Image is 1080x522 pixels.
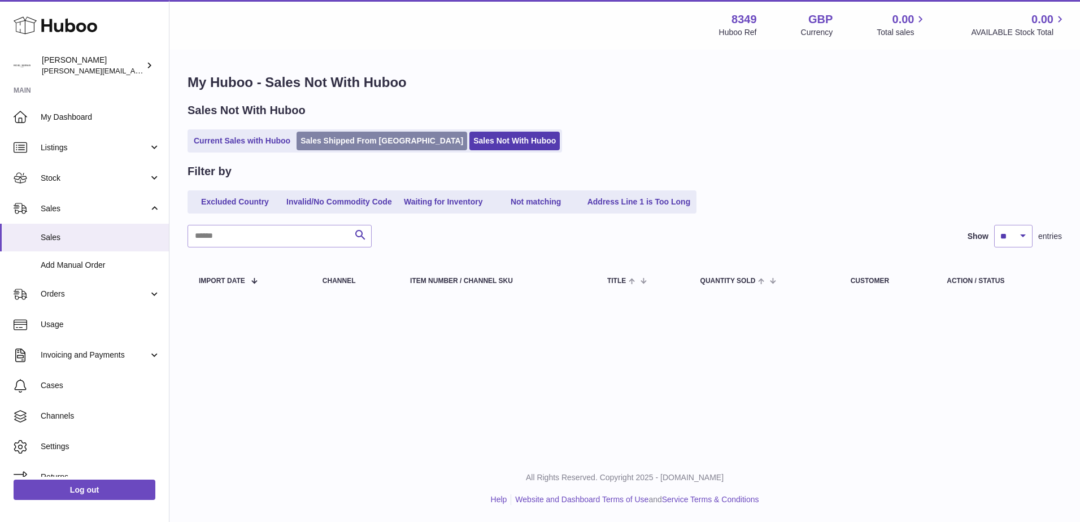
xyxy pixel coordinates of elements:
[41,441,160,452] span: Settings
[968,231,988,242] label: Show
[41,472,160,482] span: Returns
[971,27,1066,38] span: AVAILABLE Stock Total
[297,132,467,150] a: Sales Shipped From [GEOGRAPHIC_DATA]
[851,277,925,285] div: Customer
[947,277,1051,285] div: Action / Status
[877,27,927,38] span: Total sales
[662,495,759,504] a: Service Terms & Conditions
[607,277,626,285] span: Title
[511,494,759,505] li: and
[14,57,31,74] img: katy.taghizadeh@michelgermain.com
[719,27,757,38] div: Huboo Ref
[41,173,149,184] span: Stock
[41,112,160,123] span: My Dashboard
[42,55,143,76] div: [PERSON_NAME]
[41,411,160,421] span: Channels
[41,350,149,360] span: Invoicing and Payments
[41,289,149,299] span: Orders
[700,277,756,285] span: Quantity Sold
[323,277,387,285] div: Channel
[410,277,585,285] div: Item Number / Channel SKU
[583,193,695,211] a: Address Line 1 is Too Long
[808,12,833,27] strong: GBP
[42,66,227,75] span: [PERSON_NAME][EMAIL_ADDRESS][DOMAIN_NAME]
[971,12,1066,38] a: 0.00 AVAILABLE Stock Total
[41,260,160,271] span: Add Manual Order
[398,193,489,211] a: Waiting for Inventory
[14,480,155,500] a: Log out
[199,277,245,285] span: Import date
[801,27,833,38] div: Currency
[731,12,757,27] strong: 8349
[41,232,160,243] span: Sales
[41,203,149,214] span: Sales
[1038,231,1062,242] span: entries
[188,103,306,118] h2: Sales Not With Huboo
[190,193,280,211] a: Excluded Country
[41,142,149,153] span: Listings
[41,319,160,330] span: Usage
[41,380,160,391] span: Cases
[491,193,581,211] a: Not matching
[188,73,1062,92] h1: My Huboo - Sales Not With Huboo
[469,132,560,150] a: Sales Not With Huboo
[178,472,1071,483] p: All Rights Reserved. Copyright 2025 - [DOMAIN_NAME]
[877,12,927,38] a: 0.00 Total sales
[491,495,507,504] a: Help
[1031,12,1053,27] span: 0.00
[282,193,396,211] a: Invalid/No Commodity Code
[892,12,914,27] span: 0.00
[190,132,294,150] a: Current Sales with Huboo
[515,495,648,504] a: Website and Dashboard Terms of Use
[188,164,232,179] h2: Filter by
